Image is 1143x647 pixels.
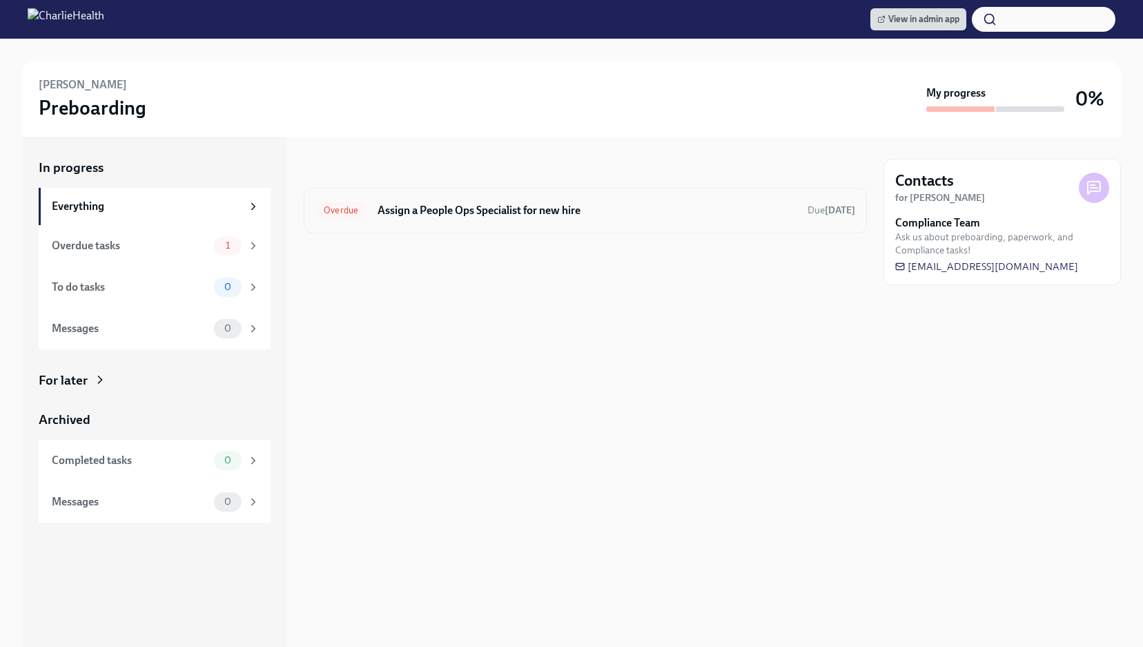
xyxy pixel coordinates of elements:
[39,95,146,120] h3: Preboarding
[39,267,271,308] a: To do tasks0
[1075,86,1104,111] h3: 0%
[39,188,271,225] a: Everything
[895,231,1109,257] span: Ask us about preboarding, paperwork, and Compliance tasks!
[39,371,88,389] div: For later
[216,496,240,507] span: 0
[378,203,797,218] h6: Assign a People Ops Specialist for new hire
[52,494,208,510] div: Messages
[52,199,242,214] div: Everything
[39,440,271,481] a: Completed tasks0
[39,225,271,267] a: Overdue tasks1
[39,159,271,177] a: In progress
[39,77,127,93] h6: [PERSON_NAME]
[52,238,208,253] div: Overdue tasks
[808,204,855,216] span: Due
[52,321,208,336] div: Messages
[52,280,208,295] div: To do tasks
[895,215,980,231] strong: Compliance Team
[877,12,959,26] span: View in admin app
[28,8,104,30] img: CharlieHealth
[52,453,208,468] div: Completed tasks
[216,282,240,292] span: 0
[39,308,271,349] a: Messages0
[216,455,240,465] span: 0
[825,204,855,216] strong: [DATE]
[895,171,954,191] h4: Contacts
[216,323,240,334] span: 0
[304,159,369,177] div: In progress
[217,240,238,251] span: 1
[895,260,1078,273] a: [EMAIL_ADDRESS][DOMAIN_NAME]
[870,8,966,30] a: View in admin app
[895,192,985,204] strong: for [PERSON_NAME]
[39,411,271,429] a: Archived
[315,205,367,215] span: Overdue
[39,371,271,389] a: For later
[926,86,986,101] strong: My progress
[315,200,855,222] a: OverdueAssign a People Ops Specialist for new hireDue[DATE]
[808,204,855,217] span: September 16th, 2025 09:00
[39,481,271,523] a: Messages0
